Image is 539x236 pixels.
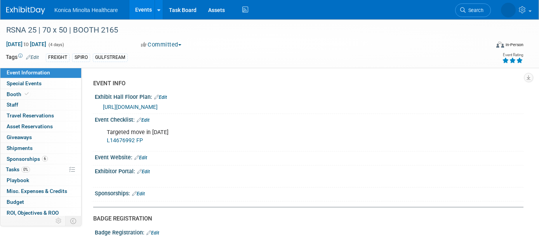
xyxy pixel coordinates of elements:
[146,230,159,236] a: Edit
[455,3,491,17] a: Search
[0,175,81,186] a: Playbook
[137,169,150,174] a: Edit
[42,156,48,162] span: 6
[66,216,82,226] td: Toggle Event Tabs
[3,23,479,37] div: RSNA 25 | 70 x 50 | BOOTH 2165
[72,53,90,62] div: SPIRO
[54,7,118,13] span: Konica Minolta Healthcare
[502,53,523,57] div: Event Rating
[46,53,70,62] div: FREIGHT
[7,112,54,119] span: Travel Reservations
[134,155,147,160] a: Edit
[93,215,518,223] div: BADGE REGISTRATION
[132,191,145,196] a: Edit
[103,104,158,110] a: [URL][DOMAIN_NAME]
[7,145,33,151] span: Shipments
[6,7,45,14] img: ExhibitDay
[6,53,39,62] td: Tags
[26,55,39,60] a: Edit
[6,166,30,172] span: Tasks
[137,117,150,123] a: Edit
[0,164,81,175] a: Tasks0%
[0,100,81,110] a: Staff
[25,92,29,96] i: Booth reservation complete
[93,79,518,88] div: EVENT INFO
[7,134,32,140] span: Giveaways
[0,67,81,78] a: Event Information
[7,80,42,86] span: Special Events
[7,188,67,194] span: Misc. Expenses & Credits
[7,102,18,108] span: Staff
[0,208,81,218] a: ROI, Objectives & ROO
[0,89,81,100] a: Booth
[6,41,47,48] span: [DATE] [DATE]
[7,177,29,183] span: Playbook
[0,197,81,207] a: Budget
[21,167,30,172] span: 0%
[0,143,81,153] a: Shipments
[0,78,81,89] a: Special Events
[95,165,523,176] div: Exhibitor Portal:
[93,53,128,62] div: GULFSTREAM
[107,137,143,144] a: L14676992 FP
[0,110,81,121] a: Travel Reservations
[7,210,59,216] span: ROI, Objectives & ROO
[466,7,483,13] span: Search
[7,69,50,76] span: Event Information
[0,132,81,143] a: Giveaways
[447,40,523,52] div: Event Format
[95,152,523,162] div: Event Website:
[154,95,167,100] a: Edit
[138,41,184,49] button: Committed
[7,156,48,162] span: Sponsorships
[496,41,504,48] img: Format-Inperson.png
[7,123,53,129] span: Asset Reservations
[0,186,81,196] a: Misc. Expenses & Credits
[0,121,81,132] a: Asset Reservations
[505,42,523,48] div: In-Person
[52,216,66,226] td: Personalize Event Tab Strip
[95,188,523,198] div: Sponsorships:
[48,42,64,47] span: (4 days)
[0,154,81,164] a: Sponsorships6
[101,125,440,148] div: Targeted move in [DATE]
[501,3,516,17] img: Annette O'Mahoney
[95,91,523,101] div: Exhibit Hall Floor Plan:
[7,199,24,205] span: Budget
[95,114,523,124] div: Event Checklist:
[7,91,30,97] span: Booth
[23,41,30,47] span: to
